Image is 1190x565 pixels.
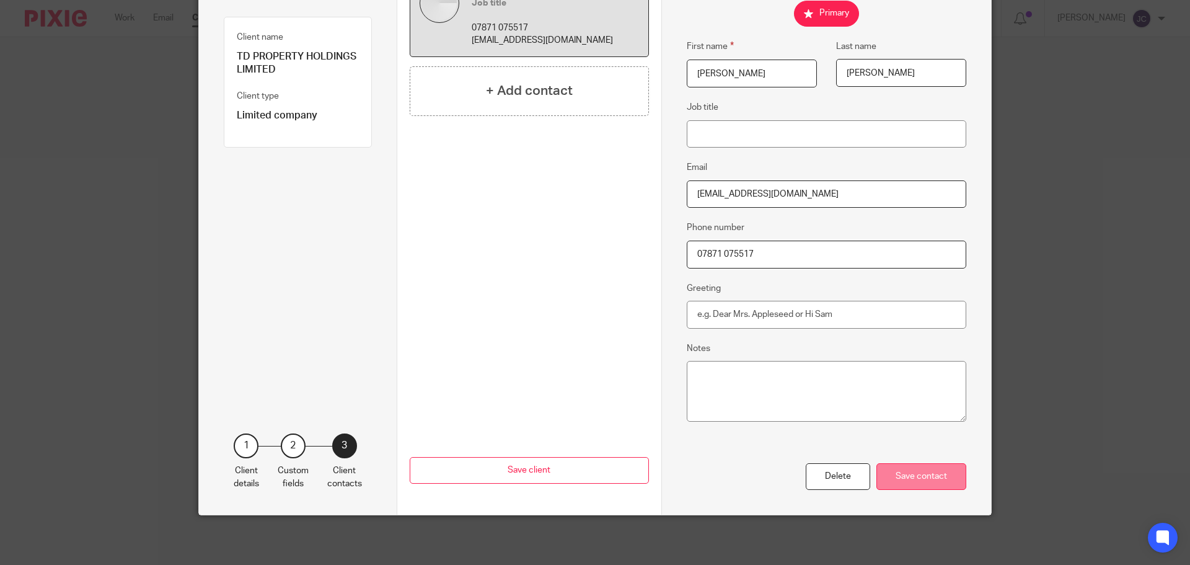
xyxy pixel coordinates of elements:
[472,22,639,34] p: 07871 075517
[486,81,573,100] h4: + Add contact
[687,221,744,234] label: Phone number
[278,465,309,490] p: Custom fields
[687,101,718,113] label: Job title
[687,301,967,329] input: e.g. Dear Mrs. Appleseed or Hi Sam
[234,434,258,458] div: 1
[472,34,639,47] p: [EMAIL_ADDRESS][DOMAIN_NAME]
[687,39,734,53] label: First name
[410,457,649,484] button: Save client
[687,342,710,355] label: Notes
[237,109,359,122] p: Limited company
[327,465,362,490] p: Client contacts
[237,50,359,77] p: TD PROPERTY HOLDINGS LIMITED
[687,282,721,295] label: Greeting
[806,463,870,490] div: Delete
[836,40,876,53] label: Last name
[237,31,283,43] label: Client name
[234,465,259,490] p: Client details
[876,463,966,490] div: Save contact
[332,434,357,458] div: 3
[237,90,279,102] label: Client type
[687,161,707,174] label: Email
[281,434,306,458] div: 2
